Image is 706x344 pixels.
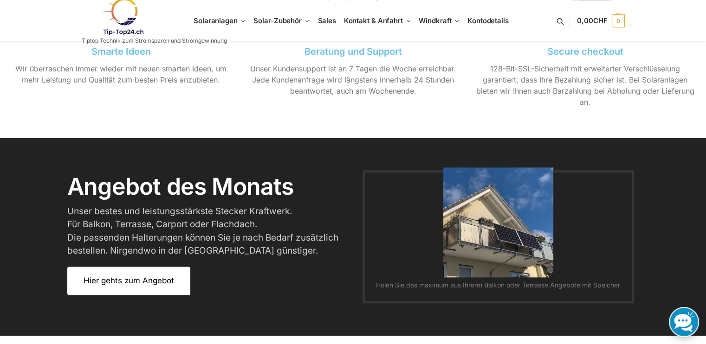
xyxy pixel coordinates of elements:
p: 128-Bit-SSL-Sicherheit mit erweiterter Verschlüsselung garantiert, dass Ihre Bezahlung sicher ist... [476,63,694,108]
h3: Secure checkout [476,47,694,56]
p: Wir überraschen immer wieder mit neuen smarten Ideen, um mehr Leistung und Qualität zum besten Pr... [12,63,230,85]
span: Solar-Zubehör [253,16,302,25]
span: Kontakt & Anfahrt [344,16,403,25]
span: Windkraft [419,16,451,25]
figcaption: Holen Sie das maximum aus Ihrerm Balkon oder Terrasse Angebote mit Speicher [369,280,628,290]
a: 0,00CHF 0 [577,7,624,35]
a: Hier gehts zum Angebot [67,267,190,295]
h3: Beratung und Support [244,47,462,56]
span: Solaranlagen [194,16,238,25]
span: Hier gehts zum Angebot [84,277,174,285]
span: CHF [593,16,608,25]
h3: Unser bestes und leistungsstärkste Stecker Kraftwerk. Für Balkon, Terrasse, Carport oder Flachdac... [67,205,339,258]
span: 0,00 [577,16,607,25]
p: Unser Kundensupport ist an 7 Tagen die Woche erreichbar. Jede Kundenanfrage wird längstens innerh... [244,63,462,96]
h2: Angebot des Monats [67,175,349,198]
span: Sales [318,16,337,25]
h3: Smarte Ideen [12,47,230,56]
img: Balkon-Terrassen-Kraftwerke 17 [443,167,553,277]
p: Tiptop Technik zum Stromsparen und Stromgewinnung [82,38,227,44]
span: 0 [612,14,625,27]
span: Kontodetails [467,16,509,25]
